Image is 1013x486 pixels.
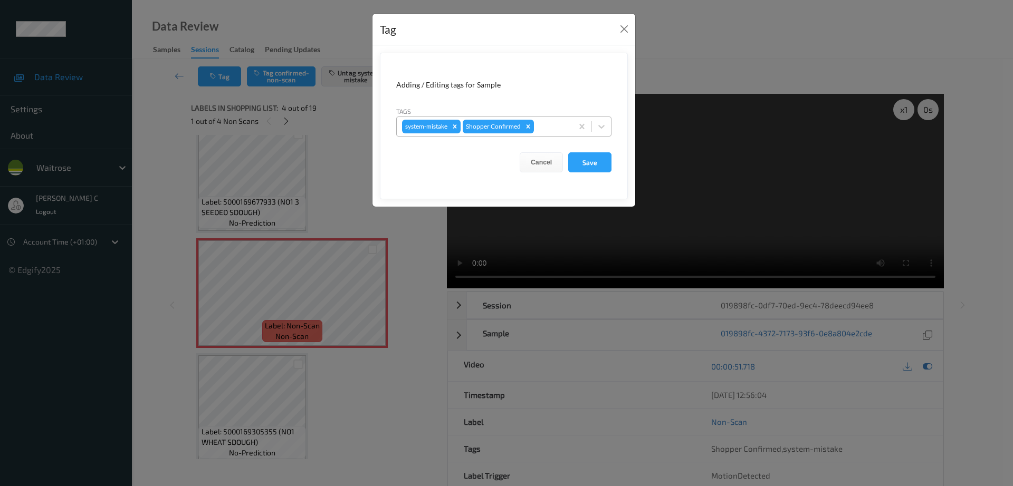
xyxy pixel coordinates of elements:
[617,22,632,36] button: Close
[380,21,396,38] div: Tag
[568,152,611,172] button: Save
[522,120,534,133] div: Remove Shopper Confirmed
[402,120,449,133] div: system-mistake
[396,80,611,90] div: Adding / Editing tags for Sample
[520,152,563,172] button: Cancel
[463,120,522,133] div: Shopper Confirmed
[396,106,411,116] label: Tags
[449,120,461,133] div: Remove system-mistake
